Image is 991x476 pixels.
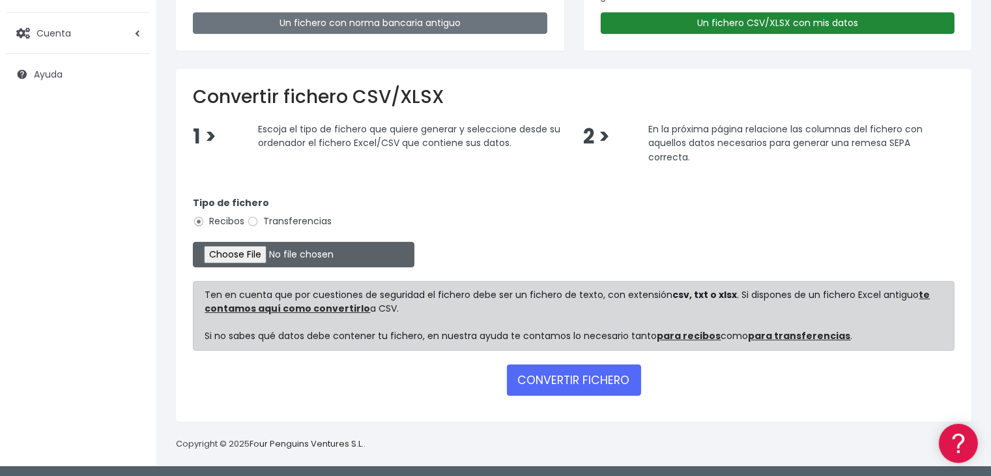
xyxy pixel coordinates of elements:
[34,68,63,81] span: Ayuda
[507,364,641,396] button: CONVERTIR FICHERO
[193,86,955,108] h2: Convertir fichero CSV/XLSX
[36,26,71,39] span: Cuenta
[583,123,610,151] span: 2 >
[673,288,738,301] strong: csv, txt o xlsx
[193,281,955,351] div: Ten en cuenta que por cuestiones de seguridad el fichero debe ser un fichero de texto, con extens...
[7,20,150,47] a: Cuenta
[258,122,560,149] span: Escoja el tipo de fichero que quiere generar y seleccione desde su ordenador el fichero Excel/CSV...
[648,122,923,163] span: En la próxima página relacione las columnas del fichero con aquellos datos necesarios para genera...
[205,288,930,315] a: te contamos aquí como convertirlo
[193,215,244,228] label: Recibos
[749,329,851,342] a: para transferencias
[250,438,364,450] a: Four Penguins Ventures S.L.
[247,215,332,228] label: Transferencias
[193,196,269,209] strong: Tipo de fichero
[601,12,955,34] a: Un fichero CSV/XLSX con mis datos
[176,438,366,451] p: Copyright © 2025 .
[193,123,216,151] span: 1 >
[193,12,547,34] a: Un fichero con norma bancaria antiguo
[657,329,721,342] a: para recibos
[7,61,150,88] a: Ayuda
